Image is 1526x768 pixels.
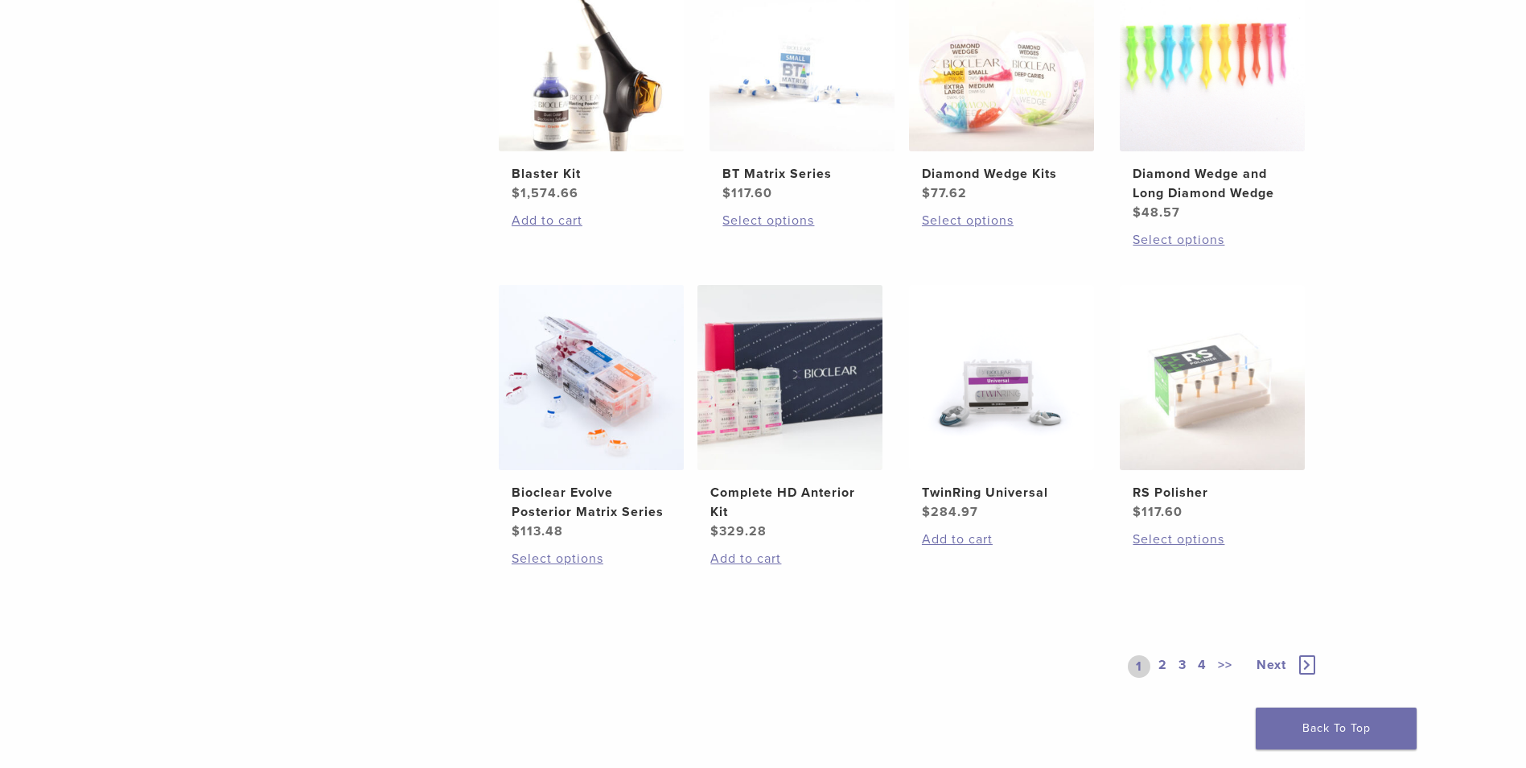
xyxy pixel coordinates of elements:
span: $ [722,185,731,201]
h2: TwinRing Universal [922,483,1081,502]
a: Select options for “RS Polisher” [1133,530,1292,549]
bdi: 284.97 [922,504,978,520]
a: Select options for “Diamond Wedge and Long Diamond Wedge” [1133,230,1292,250]
a: Select options for “Diamond Wedge Kits” [922,211,1081,230]
a: Add to cart: “TwinRing Universal” [922,530,1081,549]
a: >> [1215,655,1236,678]
h2: Bioclear Evolve Posterior Matrix Series [512,483,671,522]
h2: Diamond Wedge and Long Diamond Wedge [1133,164,1292,203]
a: Add to cart: “Blaster Kit” [512,211,671,230]
h2: BT Matrix Series [722,164,882,184]
img: TwinRing Universal [909,285,1094,470]
bdi: 117.60 [722,185,772,201]
a: 1 [1128,655,1150,678]
h2: Blaster Kit [512,164,671,184]
a: 3 [1175,655,1190,678]
img: Complete HD Anterior Kit [697,285,882,470]
a: Back To Top [1256,708,1417,749]
img: Bioclear Evolve Posterior Matrix Series [499,285,684,470]
span: $ [512,523,520,539]
a: 4 [1195,655,1210,678]
a: 2 [1155,655,1170,678]
h2: Diamond Wedge Kits [922,164,1081,184]
bdi: 77.62 [922,185,967,201]
bdi: 117.60 [1133,504,1183,520]
a: Select options for “Bioclear Evolve Posterior Matrix Series” [512,549,671,568]
span: $ [1133,504,1141,520]
a: Bioclear Evolve Posterior Matrix SeriesBioclear Evolve Posterior Matrix Series $113.48 [498,285,685,541]
span: Next [1257,657,1286,673]
span: $ [1133,204,1141,221]
a: Add to cart: “Complete HD Anterior Kit” [710,549,870,568]
a: Complete HD Anterior KitComplete HD Anterior Kit $329.28 [697,285,884,541]
a: TwinRing UniversalTwinRing Universal $284.97 [908,285,1096,522]
h2: Complete HD Anterior Kit [710,483,870,522]
span: $ [922,185,931,201]
bdi: 1,574.66 [512,185,578,201]
bdi: 48.57 [1133,204,1180,221]
a: Select options for “BT Matrix Series” [722,211,882,230]
h2: RS Polisher [1133,483,1292,502]
bdi: 113.48 [512,523,563,539]
bdi: 329.28 [710,523,767,539]
span: $ [710,523,719,539]
img: RS Polisher [1120,285,1305,470]
a: RS PolisherRS Polisher $117.60 [1119,285,1306,522]
span: $ [512,185,520,201]
span: $ [922,504,931,520]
